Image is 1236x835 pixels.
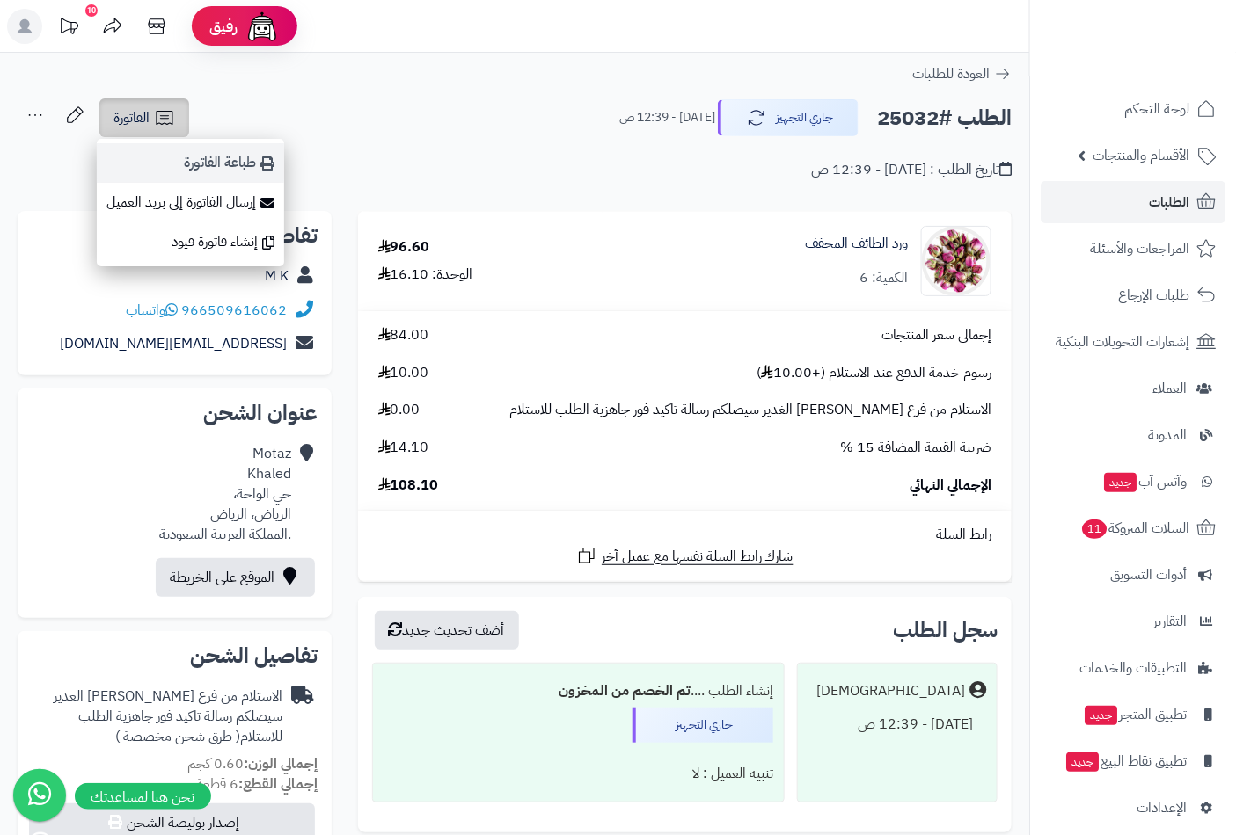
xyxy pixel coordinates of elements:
a: إشعارات التحويلات البنكية [1041,321,1225,363]
a: المدونة [1041,414,1225,456]
div: تاريخ الطلب : [DATE] - 12:39 ص [811,160,1012,180]
span: الأقسام والمنتجات [1093,143,1189,168]
div: الاستلام من فرع [PERSON_NAME] الغدير سيصلكم رسالة تاكيد فور جاهزية الطلب للاستلام [32,686,282,747]
img: 1680116276-1iRGltEIJNWt4xjy0mc6llg8X11babOXFiL8P0dz-90x90.jpg [922,226,991,296]
span: 84.00 [378,325,429,345]
b: تم الخصم من المخزون [559,680,691,701]
a: وآتس آبجديد [1041,461,1225,503]
a: الإعدادات [1041,787,1225,829]
div: إنشاء الطلب .... [384,674,773,708]
h2: تفاصيل الشحن [32,645,318,666]
span: طلبات الإرجاع [1118,283,1189,308]
div: رابط السلة [365,525,1005,545]
span: 11 [1082,519,1107,539]
h2: تفاصيل العميل [32,225,318,246]
a: تطبيق المتجرجديد [1041,693,1225,736]
a: M K [265,265,289,287]
span: 0.00 [378,400,421,420]
span: السلات المتروكة [1080,516,1189,541]
div: [DEMOGRAPHIC_DATA] [816,681,965,701]
span: 108.10 [378,476,439,496]
div: الكمية: 6 [859,268,908,288]
span: إشعارات التحويلات البنكية [1056,330,1189,354]
span: جديد [1104,473,1137,492]
div: [DATE] - 12:39 ص [808,708,986,742]
span: ( طرق شحن مخصصة ) [115,726,240,747]
a: إنشاء فاتورة قيود [97,222,284,262]
span: التطبيقات والخدمات [1079,656,1187,680]
div: 10 [85,4,98,17]
a: [EMAIL_ADDRESS][DOMAIN_NAME] [60,333,287,354]
a: المراجعات والأسئلة [1041,228,1225,270]
span: العملاء [1152,376,1187,401]
span: المراجعات والأسئلة [1090,236,1189,261]
a: طباعة الفاتورة [97,143,284,183]
a: العملاء [1041,367,1225,410]
span: الطلبات [1149,190,1189,214]
a: الطلبات [1041,181,1225,223]
a: لوحة التحكم [1041,88,1225,130]
div: 96.60 [378,237,430,258]
span: 10.00 [378,363,429,383]
strong: إجمالي القطع: [238,773,318,795]
span: ضريبة القيمة المضافة 15 % [840,438,991,458]
span: التقارير [1153,609,1187,634]
strong: إجمالي الوزن: [244,753,318,774]
span: الإعدادات [1137,795,1187,820]
a: التطبيقات والخدمات [1041,647,1225,689]
span: لوحة التحكم [1124,97,1189,121]
a: التقارير [1041,600,1225,643]
small: 0.60 كجم [187,753,318,774]
span: العودة للطلبات [912,63,990,84]
a: واتساب [126,300,178,321]
a: 966509616062 [181,300,287,321]
h3: سجل الطلب [893,620,998,641]
a: ورد الطائف المجفف [805,234,908,254]
span: تطبيق نقاط البيع [1064,749,1187,773]
a: أدوات التسويق [1041,554,1225,596]
a: السلات المتروكة11 [1041,507,1225,549]
span: المدونة [1148,423,1187,447]
span: رفيق [209,16,238,37]
div: تنبيه العميل : لا [384,757,773,791]
h2: الطلب #25032 [877,100,1012,136]
div: الوحدة: 16.10 [378,265,473,285]
span: جديد [1066,752,1099,772]
img: ai-face.png [245,9,280,44]
span: 14.10 [378,438,429,458]
span: جديد [1085,706,1117,725]
div: Motaz Khaled حي الواحة، الرياض، الرياض .المملكة العربية السعودية [159,444,291,544]
a: تحديثات المنصة [47,9,91,48]
span: رسوم خدمة الدفع عند الاستلام (+10.00 ) [757,363,991,383]
a: إرسال الفاتورة إلى بريد العميل [97,183,284,222]
div: جاري التجهيز [633,708,773,743]
a: تطبيق نقاط البيعجديد [1041,740,1225,782]
a: شارك رابط السلة نفسها مع عميل آخر [576,545,794,567]
h2: عنوان الشحن [32,403,318,424]
span: وآتس آب [1102,469,1187,494]
span: الاستلام من فرع [PERSON_NAME] الغدير سيصلكم رسالة تاكيد فور جاهزية الطلب للاستلام [509,400,991,420]
a: الفاتورة [99,98,189,137]
small: 6 قطعة [196,773,318,795]
a: طلبات الإرجاع [1041,274,1225,316]
a: العودة للطلبات [912,63,1012,84]
span: تطبيق المتجر [1083,702,1187,727]
span: شارك رابط السلة نفسها مع عميل آخر [602,547,794,567]
a: الموقع على الخريطة [156,558,315,597]
span: أدوات التسويق [1110,563,1187,587]
small: [DATE] - 12:39 ص [619,109,715,127]
button: أضف تحديث جديد [375,611,519,650]
button: جاري التجهيز [718,99,859,136]
span: إجمالي سعر المنتجات [881,325,991,345]
span: الفاتورة [113,107,150,128]
span: الإجمالي النهائي [910,476,991,496]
